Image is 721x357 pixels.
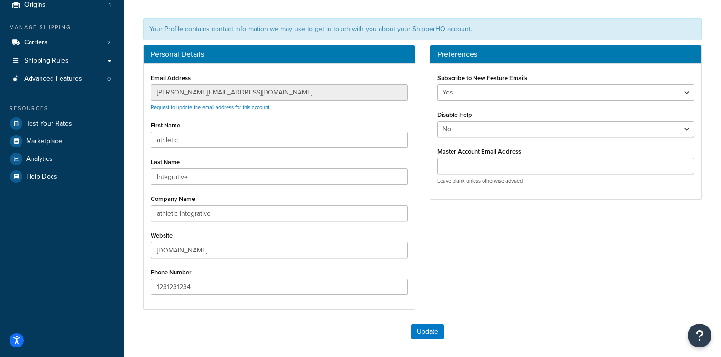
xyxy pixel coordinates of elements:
[411,324,444,339] button: Update
[151,269,192,276] label: Phone Number
[437,50,694,59] h3: Preferences
[26,137,62,146] span: Marketplace
[24,75,82,83] span: Advanced Features
[7,133,117,150] a: Marketplace
[7,70,117,88] a: Advanced Features 0
[437,74,527,82] label: Subscribe to New Feature Emails
[26,173,57,181] span: Help Docs
[151,104,269,111] a: Request to update the email address for this account
[26,155,52,163] span: Analytics
[7,168,117,185] a: Help Docs
[7,70,117,88] li: Advanced Features
[109,1,111,9] span: 1
[26,120,72,128] span: Test Your Rates
[7,34,117,52] li: Carriers
[7,150,117,168] a: Analytics
[24,39,48,47] span: Carriers
[143,18,702,40] div: Your Profile contains contact information we may use to get in touch with you about your ShipperH...
[151,158,180,166] label: Last Name
[7,52,117,70] a: Shipping Rules
[437,148,521,155] label: Master Account Email Address
[151,195,195,202] label: Company Name
[7,34,117,52] a: Carriers 2
[7,105,117,113] div: Resources
[24,57,69,65] span: Shipping Rules
[7,23,117,31] div: Manage Shipping
[151,232,173,239] label: Website
[688,324,711,347] button: Open Resource Center
[107,39,111,47] span: 2
[437,111,472,118] label: Disable Help
[437,178,694,185] p: Leave blank unless otherwise advised
[24,1,46,9] span: Origins
[7,115,117,132] a: Test Your Rates
[151,74,191,82] label: Email Address
[151,122,180,129] label: First Name
[151,50,408,59] h3: Personal Details
[107,75,111,83] span: 0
